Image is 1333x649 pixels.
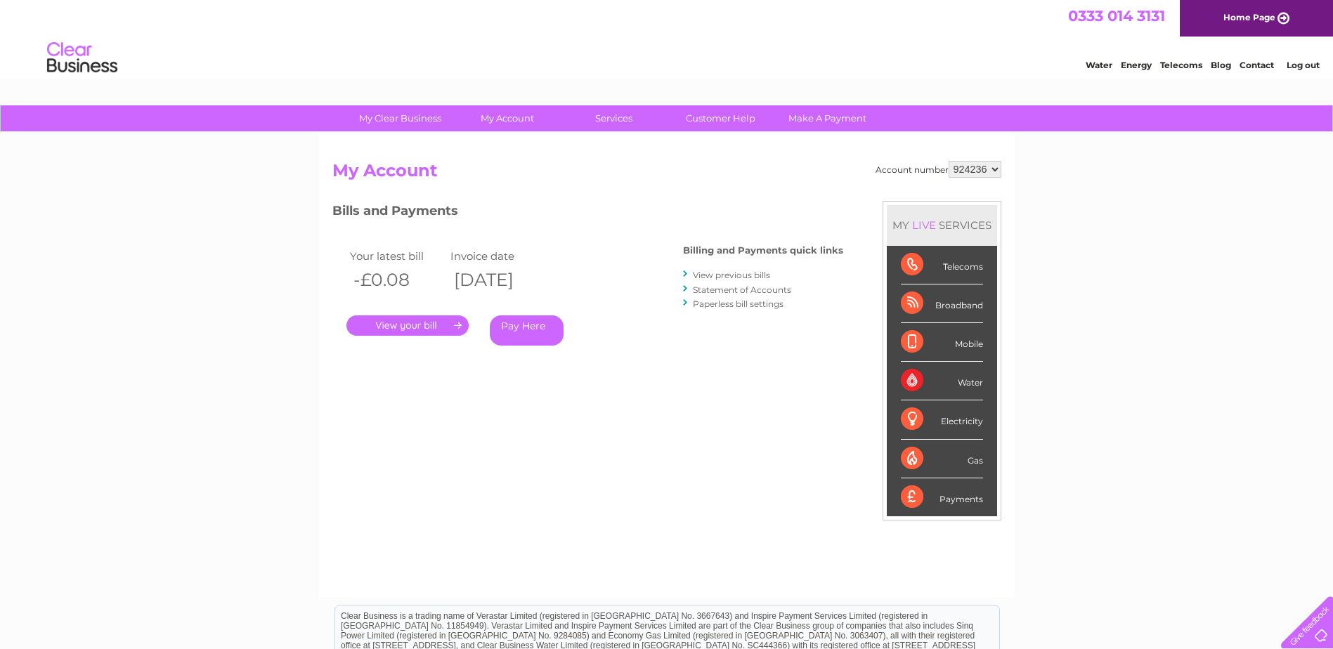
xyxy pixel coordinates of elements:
[876,161,1001,178] div: Account number
[663,105,779,131] a: Customer Help
[901,246,983,284] div: Telecoms
[332,201,843,225] h3: Bills and Payments
[1211,60,1231,70] a: Blog
[1068,7,1165,25] a: 0333 014 3131
[1160,60,1202,70] a: Telecoms
[909,218,939,232] div: LIVE
[887,205,997,245] div: MY SERVICES
[901,362,983,400] div: Water
[490,315,564,346] a: Pay Here
[769,105,885,131] a: Make A Payment
[683,245,843,256] h4: Billing and Payments quick links
[1287,60,1320,70] a: Log out
[46,37,118,79] img: logo.png
[346,315,469,336] a: .
[346,265,448,294] th: -£0.08
[342,105,458,131] a: My Clear Business
[335,8,999,68] div: Clear Business is a trading name of Verastar Limited (registered in [GEOGRAPHIC_DATA] No. 3667643...
[693,284,791,295] a: Statement of Accounts
[447,265,548,294] th: [DATE]
[901,284,983,323] div: Broadband
[447,247,548,265] td: Invoice date
[449,105,565,131] a: My Account
[901,323,983,362] div: Mobile
[346,247,448,265] td: Your latest bill
[1121,60,1152,70] a: Energy
[1240,60,1274,70] a: Contact
[556,105,672,131] a: Services
[693,270,770,280] a: View previous bills
[901,478,983,516] div: Payments
[1086,60,1112,70] a: Water
[901,440,983,478] div: Gas
[332,161,1001,188] h2: My Account
[901,400,983,439] div: Electricity
[693,299,783,309] a: Paperless bill settings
